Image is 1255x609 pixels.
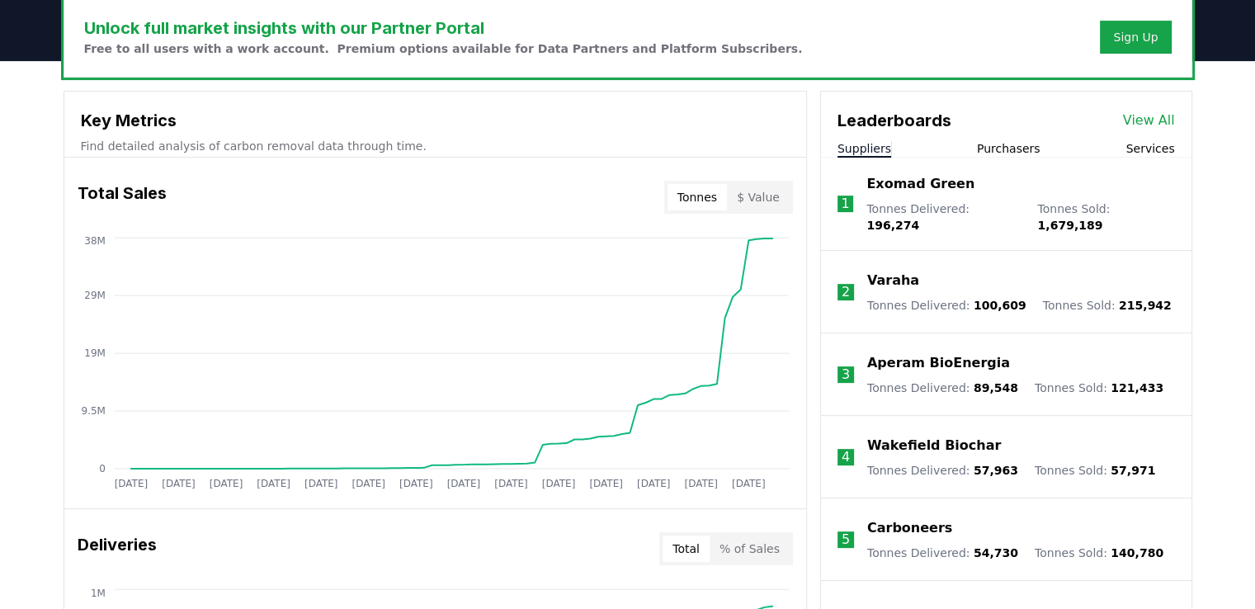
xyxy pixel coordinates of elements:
[663,536,710,562] button: Total
[867,380,1018,396] p: Tonnes Delivered :
[351,478,385,489] tspan: [DATE]
[866,201,1021,234] p: Tonnes Delivered :
[710,536,790,562] button: % of Sales
[837,108,951,133] h3: Leaderboards
[114,478,148,489] tspan: [DATE]
[399,478,433,489] tspan: [DATE]
[732,478,766,489] tspan: [DATE]
[867,462,1018,479] p: Tonnes Delivered :
[867,518,952,538] a: Carboneers
[162,478,196,489] tspan: [DATE]
[1037,201,1174,234] p: Tonnes Sold :
[1123,111,1175,130] a: View All
[842,530,850,550] p: 5
[684,478,718,489] tspan: [DATE]
[837,140,891,157] button: Suppliers
[974,464,1018,477] span: 57,963
[78,532,157,565] h3: Deliveries
[974,299,1026,312] span: 100,609
[78,181,167,214] h3: Total Sales
[841,194,849,214] p: 1
[84,16,803,40] h3: Unlock full market insights with our Partner Portal
[1111,464,1155,477] span: 57,971
[84,347,106,359] tspan: 19M
[1043,297,1172,314] p: Tonnes Sold :
[1113,29,1158,45] a: Sign Up
[977,140,1040,157] button: Purchasers
[494,478,528,489] tspan: [DATE]
[866,174,974,194] a: Exomad Green
[974,546,1018,559] span: 54,730
[668,184,727,210] button: Tonnes
[842,282,850,302] p: 2
[637,478,671,489] tspan: [DATE]
[842,447,850,467] p: 4
[974,381,1018,394] span: 89,548
[589,478,623,489] tspan: [DATE]
[84,40,803,57] p: Free to all users with a work account. Premium options available for Data Partners and Platform S...
[867,271,919,290] a: Varaha
[1035,545,1163,561] p: Tonnes Sold :
[867,353,1010,373] a: Aperam BioEnergia
[727,184,790,210] button: $ Value
[304,478,338,489] tspan: [DATE]
[866,219,919,232] span: 196,274
[1125,140,1174,157] button: Services
[867,436,1001,456] a: Wakefield Biochar
[81,405,105,417] tspan: 9.5M
[1100,21,1171,54] button: Sign Up
[1111,381,1163,394] span: 121,433
[1035,380,1163,396] p: Tonnes Sold :
[1037,219,1102,232] span: 1,679,189
[81,138,790,154] p: Find detailed analysis of carbon removal data through time.
[84,235,106,247] tspan: 38M
[84,290,106,301] tspan: 29M
[1119,299,1172,312] span: 215,942
[446,478,480,489] tspan: [DATE]
[1111,546,1163,559] span: 140,780
[867,297,1026,314] p: Tonnes Delivered :
[209,478,243,489] tspan: [DATE]
[257,478,290,489] tspan: [DATE]
[81,108,790,133] h3: Key Metrics
[1035,462,1155,479] p: Tonnes Sold :
[90,587,105,598] tspan: 1M
[842,365,850,385] p: 3
[99,463,106,474] tspan: 0
[541,478,575,489] tspan: [DATE]
[867,545,1018,561] p: Tonnes Delivered :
